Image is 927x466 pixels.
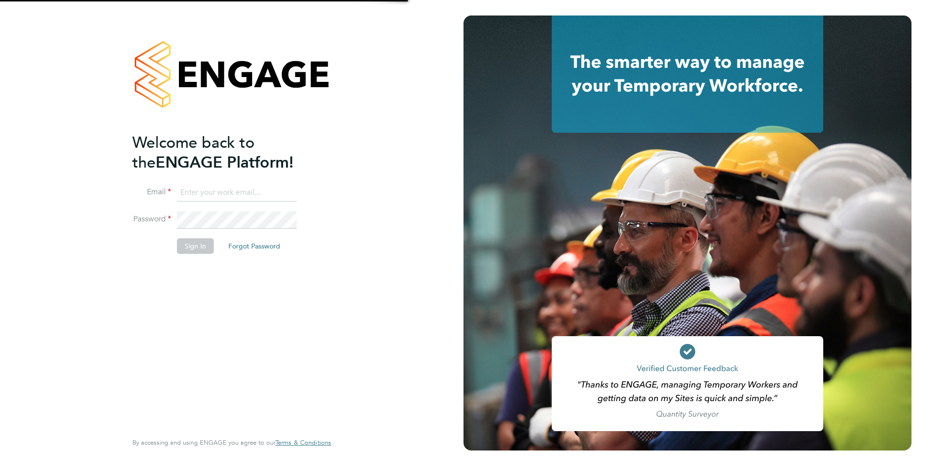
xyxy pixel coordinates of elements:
a: Terms & Conditions [275,439,331,447]
label: Password [132,214,171,224]
input: Enter your work email... [177,184,297,202]
span: By accessing and using ENGAGE you agree to our [132,438,331,447]
span: Welcome back to the [132,133,255,172]
label: Email [132,187,171,197]
button: Forgot Password [221,238,288,254]
h2: ENGAGE Platform! [132,133,321,172]
button: Sign In [177,238,214,254]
